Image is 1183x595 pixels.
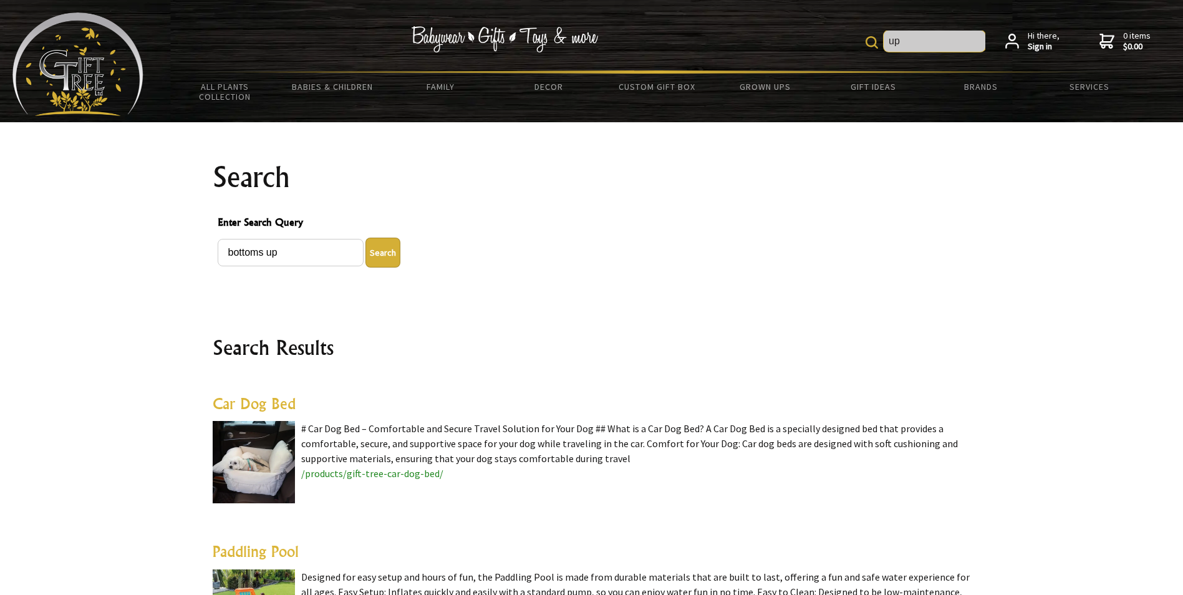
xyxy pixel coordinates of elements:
[1035,74,1143,100] a: Services
[603,74,711,100] a: Custom Gift Box
[711,74,819,100] a: Grown Ups
[171,74,279,110] a: All Plants Collection
[213,542,299,561] a: Paddling Pool
[1005,31,1060,52] a: Hi there,Sign in
[819,74,927,100] a: Gift Ideas
[218,239,364,266] input: Enter Search Query
[213,162,971,192] h1: Search
[12,12,143,116] img: Babyware - Gifts - Toys and more...
[1123,30,1151,52] span: 0 items
[218,215,966,233] span: Enter Search Query
[1028,41,1060,52] strong: Sign in
[387,74,495,100] a: Family
[884,31,985,52] input: Site Search
[1028,31,1060,52] span: Hi there,
[1099,31,1151,52] a: 0 items$0.00
[213,332,971,362] h2: Search Results
[1123,41,1151,52] strong: $0.00
[927,74,1035,100] a: Brands
[213,421,295,503] img: Car Dog Bed
[213,394,296,413] a: Car Dog Bed
[301,467,443,480] a: /products/gift-tree-car-dog-bed/
[495,74,602,100] a: Decor
[411,26,598,52] img: Babywear - Gifts - Toys & more
[365,238,400,268] button: Enter Search Query
[279,74,387,100] a: Babies & Children
[866,36,878,49] img: product search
